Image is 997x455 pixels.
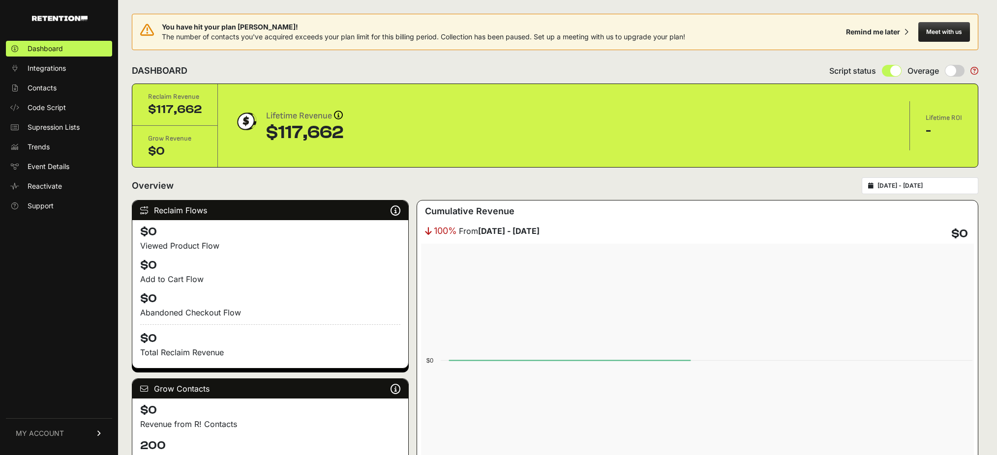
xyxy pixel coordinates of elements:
a: MY ACCOUNT [6,418,112,448]
h4: $0 [140,224,400,240]
div: Remind me later [846,27,900,37]
span: The number of contacts you've acquired exceeds your plan limit for this billing period. Collectio... [162,32,685,41]
a: Integrations [6,60,112,76]
div: Abandoned Checkout Flow [140,307,400,318]
img: Retention.com [32,16,88,21]
a: Trends [6,139,112,155]
a: Support [6,198,112,214]
span: Contacts [28,83,57,93]
span: Support [28,201,54,211]
div: Reclaim Revenue [148,92,202,102]
span: Code Script [28,103,66,113]
a: Supression Lists [6,119,112,135]
p: Total Reclaim Revenue [140,346,400,358]
span: 100% [434,224,457,238]
div: Lifetime ROI [926,113,962,123]
div: Reclaim Flows [132,200,408,220]
div: Lifetime Revenue [266,109,343,123]
div: Grow Revenue [148,134,202,143]
h2: Overview [132,179,174,193]
h4: $0 [140,291,400,307]
img: dollar-coin-05c43ed7efb7bc0c12610022525b4bbbb207c7efeef5aecc26f025e68dcafac9.png [234,109,258,134]
div: $117,662 [266,123,343,142]
span: Overage [907,65,939,77]
div: $117,662 [148,102,202,117]
span: Trends [28,142,50,152]
a: Event Details [6,159,112,174]
div: Viewed Product Flow [140,240,400,252]
div: - [926,123,962,139]
span: You have hit your plan [PERSON_NAME]! [162,22,685,32]
button: Meet with us [918,22,970,42]
span: Dashboard [28,44,63,54]
span: Integrations [28,63,66,73]
span: Event Details [28,162,69,171]
span: Script status [829,65,876,77]
a: Dashboard [6,41,112,57]
h3: Cumulative Revenue [425,204,514,218]
h4: $0 [951,226,968,242]
a: Code Script [6,100,112,115]
strong: [DATE] - [DATE] [478,226,540,236]
span: From [459,225,540,237]
div: Add to Cart Flow [140,273,400,285]
div: Grow Contacts [132,379,408,398]
p: Revenue from R! Contacts [140,418,400,430]
h4: $0 [140,402,400,418]
h4: 200 [140,438,400,454]
a: Contacts [6,80,112,96]
span: MY ACCOUNT [16,428,64,438]
div: $0 [148,143,202,159]
button: Remind me later [842,23,912,41]
span: Reactivate [28,181,62,191]
a: Reactivate [6,178,112,194]
h4: $0 [140,257,400,273]
h2: DASHBOARD [132,64,187,78]
span: Supression Lists [28,122,80,132]
h4: $0 [140,324,400,346]
text: $0 [426,357,433,364]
